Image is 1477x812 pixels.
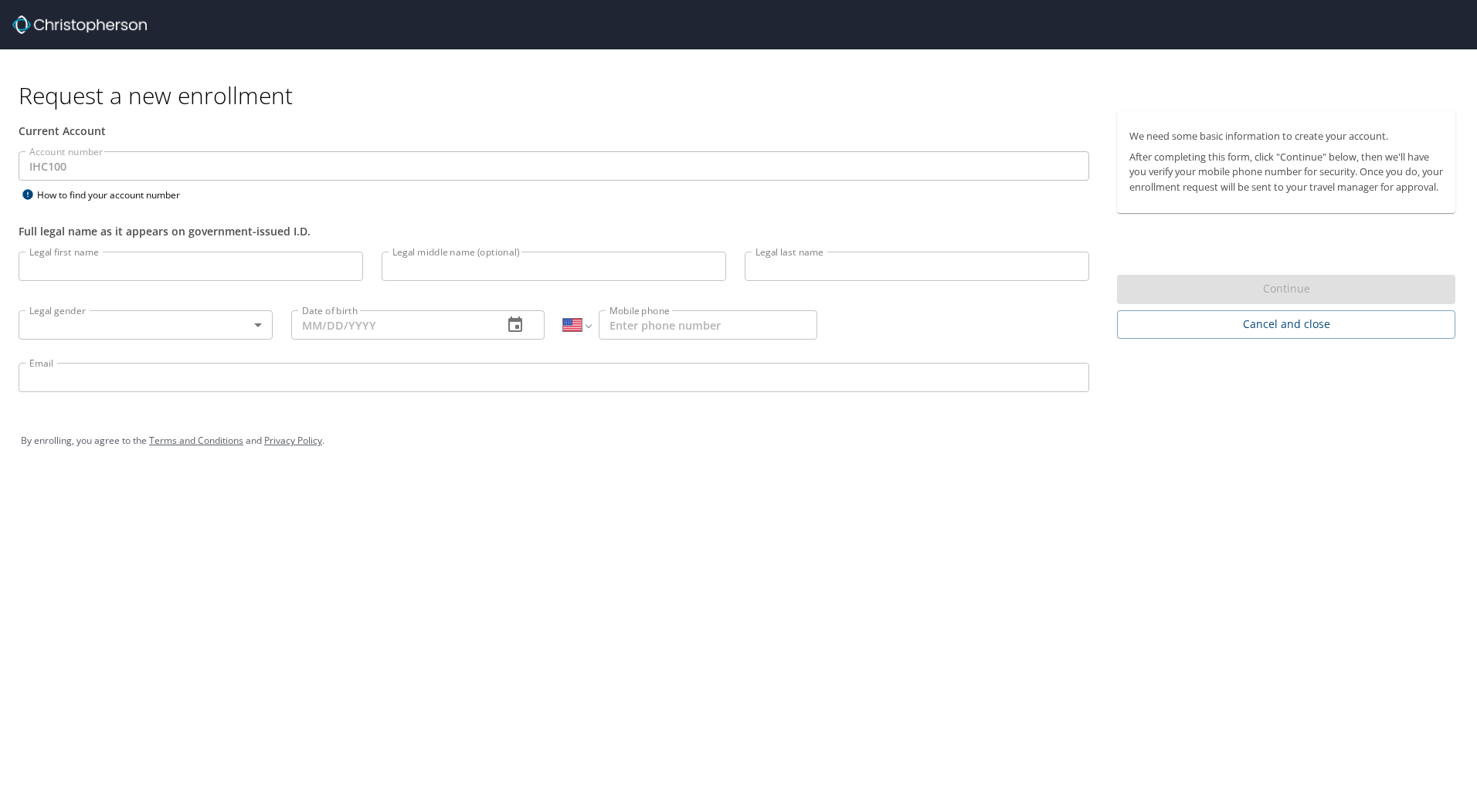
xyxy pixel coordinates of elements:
div: Full legal name as it appears on government-issued I.D. [19,223,1089,239]
a: Privacy Policy [264,434,322,447]
div: By enrolling, you agree to the and . [21,421,1456,460]
div: ​ [19,310,273,340]
input: MM/DD/YYYY [291,310,491,340]
div: Current Account [19,123,1089,139]
div: How to find your account number [19,185,212,205]
img: cbt logo [12,15,147,34]
p: We need some basic information to create your account. [1129,129,1443,144]
button: Cancel and close [1117,310,1455,339]
p: After completing this form, click "Continue" below, then we'll have you verify your mobile phone ... [1129,150,1443,195]
a: Terms and Conditions [149,434,243,447]
input: Enter phone number [599,310,817,340]
h1: Request a new enrollment [19,80,1468,110]
span: Cancel and close [1129,315,1443,334]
